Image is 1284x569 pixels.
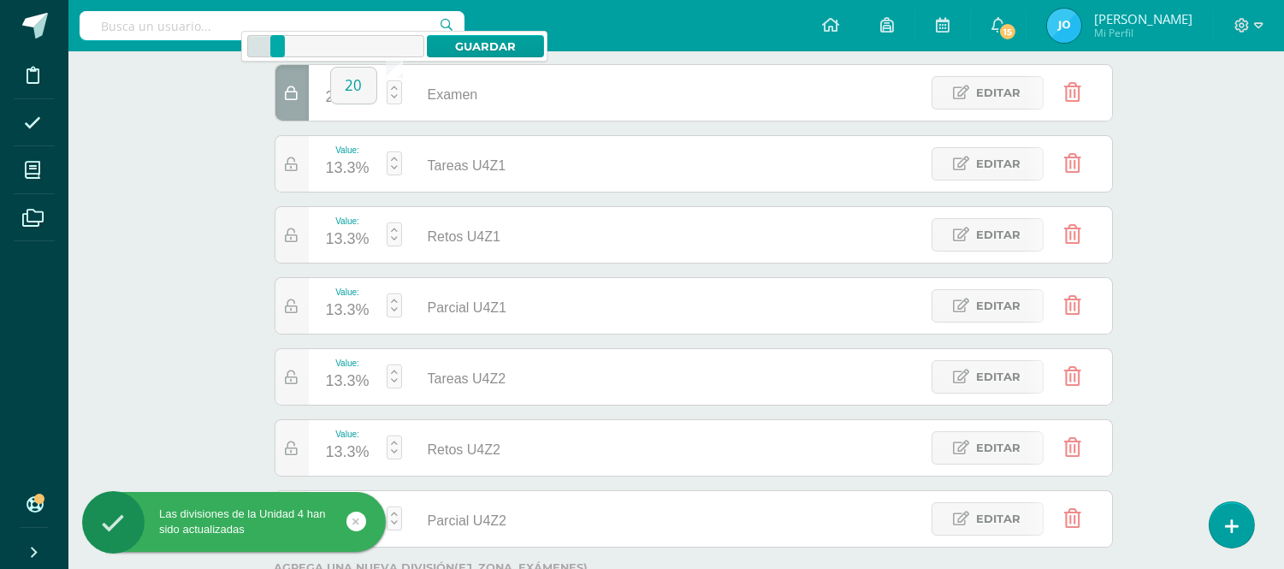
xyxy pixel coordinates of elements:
[977,148,1021,180] span: Editar
[428,229,500,244] span: Retos U3Z1
[998,22,1017,41] span: 15
[977,432,1021,464] span: Editar
[326,155,370,182] div: 13.3%
[326,439,370,466] div: 13.3%
[428,300,506,315] span: Parcial U4Z1
[977,503,1021,535] span: Editar
[428,513,506,528] span: Parcial U4Z2
[326,226,370,253] div: 13.3%
[977,361,1021,393] span: Editar
[326,74,370,84] div: Value:
[326,84,370,111] div: 20.0%
[428,371,506,386] span: Tareas U4Z2
[326,287,370,297] div: Value:
[977,77,1021,109] span: Editar
[326,297,370,324] div: 13.3%
[427,35,544,57] a: Guardar
[326,368,370,395] div: 13.3%
[1094,26,1192,40] span: Mi Perfil
[326,430,370,439] div: Value:
[82,507,386,537] div: Las divisiones de la Unidad 4 han sido actualizadas
[1047,9,1081,43] img: 0c5511dc06ee6ae7c7da3ebbca606f85.png
[428,442,500,457] span: Retos U4Z2
[977,219,1021,251] span: Editar
[326,216,370,226] div: Value:
[326,145,370,155] div: Value:
[428,87,478,102] span: Examen
[977,290,1021,322] span: Editar
[80,11,464,40] input: Busca un usuario...
[428,158,506,173] span: Tareas U4Z1
[326,359,370,368] div: Value:
[1094,10,1192,27] span: [PERSON_NAME]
